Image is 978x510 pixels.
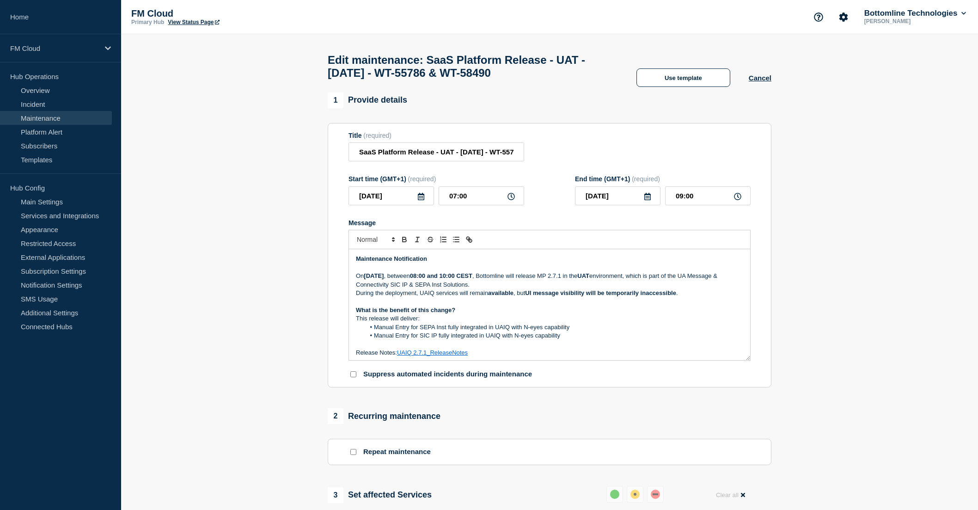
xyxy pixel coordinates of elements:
button: affected [627,486,643,503]
div: down [651,490,660,499]
input: Repeat maintenance [350,449,356,455]
input: YYYY-MM-DD [348,186,434,205]
div: affected [630,490,640,499]
div: Message [349,249,750,360]
button: Toggle strikethrough text [424,234,437,245]
li: Manual Entry for SIC IP fully integrated in UAIQ with N-eyes capability [365,332,744,340]
div: Set affected Services [328,487,432,503]
span: (required) [408,175,436,183]
button: Toggle italic text [411,234,424,245]
div: Provide details [328,92,407,108]
strong: What is the benefit of this change? [356,307,455,313]
p: This release will deliver: [356,314,743,323]
input: Title [348,142,524,161]
input: YYYY-MM-DD [575,186,660,205]
strong: available [488,289,513,296]
p: Repeat maintenance [363,448,431,456]
button: Support [809,7,828,27]
p: Release Notes: [356,349,743,357]
input: HH:MM [665,186,751,205]
button: Toggle link [463,234,476,245]
button: up [606,486,623,503]
strong: 08:00 and 10:00 CEST [410,272,472,279]
div: Recurring maintenance [328,408,440,424]
span: 3 [328,487,343,503]
a: UAIQ 2.7.1_ReleaseNotes [397,349,468,356]
button: Use template [636,68,730,87]
p: Suppress automated incidents during maintenance [363,370,532,379]
button: Account settings [834,7,853,27]
button: Toggle bold text [398,234,411,245]
p: FM Cloud [10,44,99,52]
p: During the deployment, UAIQ services will remain , but . [356,289,743,297]
button: Toggle ordered list [437,234,450,245]
li: Manual Entry for SEPA Inst fully integrated in UAIQ with N-eyes capability [365,323,744,332]
p: [PERSON_NAME] [862,18,959,25]
button: Toggle bulleted list [450,234,463,245]
div: up [610,490,619,499]
a: View Status Page [168,19,219,25]
div: Start time (GMT+1) [348,175,524,183]
strong: UI message visibility will be temporarily inaccessible [525,289,676,296]
p: Primary Hub [131,19,164,25]
strong: Maintenance Notification [356,255,427,262]
button: Clear all [710,486,751,504]
strong: [DATE] [364,272,384,279]
strong: UAT [577,272,589,279]
div: End time (GMT+1) [575,175,751,183]
button: down [647,486,664,503]
span: 2 [328,408,343,424]
button: Bottomline Technologies [862,9,968,18]
p: FM Cloud [131,8,316,19]
div: Title [348,132,524,139]
p: On , between , Bottomline will release MP 2.7.1 in the environment, which is part of the UA Messa... [356,272,743,289]
input: Suppress automated incidents during maintenance [350,371,356,377]
div: Message [348,219,751,227]
span: (required) [632,175,660,183]
button: Cancel [749,74,771,82]
span: Font size [353,234,398,245]
input: HH:MM [439,186,524,205]
h1: Edit maintenance: SaaS Platform Release - UAT - [DATE] - WT-55786 & WT-58490 [328,54,618,80]
span: 1 [328,92,343,108]
span: (required) [363,132,391,139]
